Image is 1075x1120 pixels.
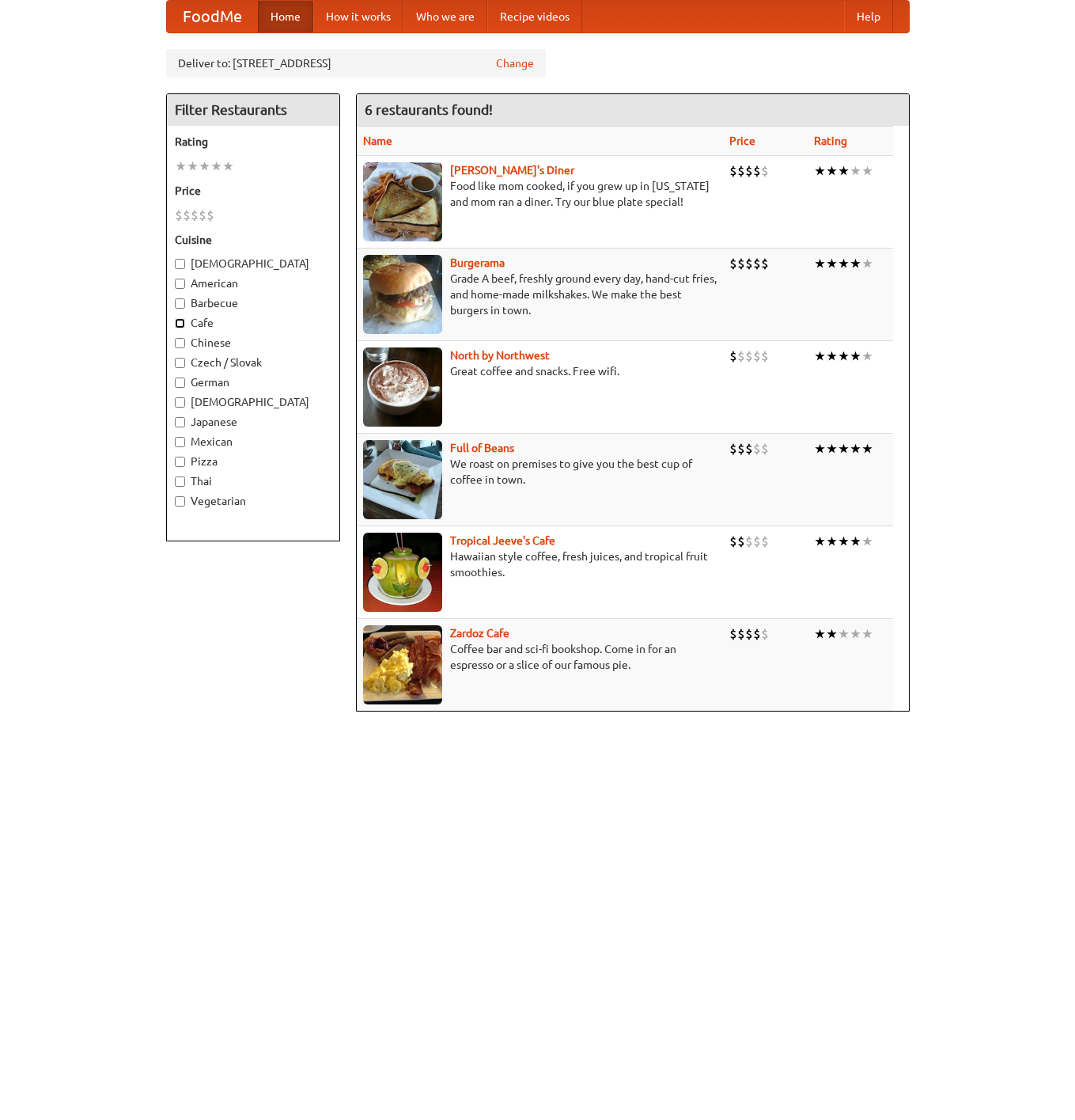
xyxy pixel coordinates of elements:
[814,533,826,550] li: ★
[210,158,222,175] li: ★
[753,162,761,180] li: $
[838,347,850,365] li: ★
[861,255,873,272] li: ★
[167,1,258,32] a: FoodMe
[175,397,185,408] input: [DEMOGRAPHIC_DATA]
[850,255,861,272] li: ★
[175,358,185,368] input: Czech / Slovak
[363,347,442,427] img: north.jpg
[761,625,769,643] li: $
[861,347,873,365] li: ★
[167,94,339,126] h4: Filter Restaurants
[761,440,769,457] li: $
[175,434,331,450] label: Mexican
[191,207,199,224] li: $
[737,162,745,180] li: $
[183,207,191,224] li: $
[365,102,493,117] ng-pluralize: 6 restaurants found!
[861,625,873,643] li: ★
[761,162,769,180] li: $
[826,255,838,272] li: ★
[729,440,737,457] li: $
[745,533,753,550] li: $
[850,347,861,365] li: ★
[753,347,761,365] li: $
[850,162,861,180] li: ★
[814,255,826,272] li: ★
[199,207,206,224] li: $
[450,442,514,454] a: Full of Beans
[850,440,861,457] li: ★
[753,255,761,272] li: $
[729,255,737,272] li: $
[729,533,737,550] li: $
[450,256,505,269] a: Burgerama
[363,549,717,580] p: Hawaiian style coffee, fresh juices, and tropical fruit smoothies.
[826,162,838,180] li: ★
[737,533,745,550] li: $
[487,1,582,32] a: Recipe videos
[737,347,745,365] li: $
[826,533,838,550] li: ★
[175,493,331,509] label: Vegetarian
[745,440,753,457] li: $
[206,207,214,224] li: $
[175,496,185,507] input: Vegetarian
[753,440,761,457] li: $
[850,625,861,643] li: ★
[363,363,717,379] p: Great coffee and snacks. Free wifi.
[175,457,185,467] input: Pizza
[844,1,893,32] a: Help
[753,533,761,550] li: $
[745,625,753,643] li: $
[838,440,850,457] li: ★
[814,625,826,643] li: ★
[838,255,850,272] li: ★
[313,1,403,32] a: How it works
[826,625,838,643] li: ★
[175,232,331,248] h5: Cuisine
[175,298,185,309] input: Barbecue
[850,533,861,550] li: ★
[403,1,487,32] a: Who we are
[175,437,185,447] input: Mexican
[363,271,717,318] p: Grade A beef, freshly ground every day, hand-cut fries, and home-made milkshakes. We make the bes...
[496,55,534,71] a: Change
[450,627,509,640] b: Zardoz Cafe
[761,255,769,272] li: $
[450,349,550,362] a: North by Northwest
[363,178,717,210] p: Food like mom cooked, if you grew up in [US_STATE] and mom ran a diner. Try our blue plate special!
[166,49,546,78] div: Deliver to: [STREET_ADDRESS]
[861,162,873,180] li: ★
[175,378,185,388] input: German
[175,279,185,289] input: American
[175,394,331,410] label: [DEMOGRAPHIC_DATA]
[175,158,187,175] li: ★
[737,440,745,457] li: $
[363,162,442,241] img: sallys.jpg
[175,454,331,469] label: Pizza
[175,414,331,430] label: Japanese
[199,158,210,175] li: ★
[175,374,331,390] label: German
[222,158,234,175] li: ★
[450,164,574,177] b: [PERSON_NAME]'s Diner
[761,533,769,550] li: $
[363,135,392,147] a: Name
[175,318,185,328] input: Cafe
[729,162,737,180] li: $
[729,135,755,147] a: Price
[450,534,555,547] a: Tropical Jeeve's Cafe
[175,259,185,269] input: [DEMOGRAPHIC_DATA]
[175,295,331,311] label: Barbecue
[258,1,313,32] a: Home
[745,255,753,272] li: $
[745,162,753,180] li: $
[175,275,331,291] label: American
[187,158,199,175] li: ★
[814,347,826,365] li: ★
[737,255,745,272] li: $
[814,440,826,457] li: ★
